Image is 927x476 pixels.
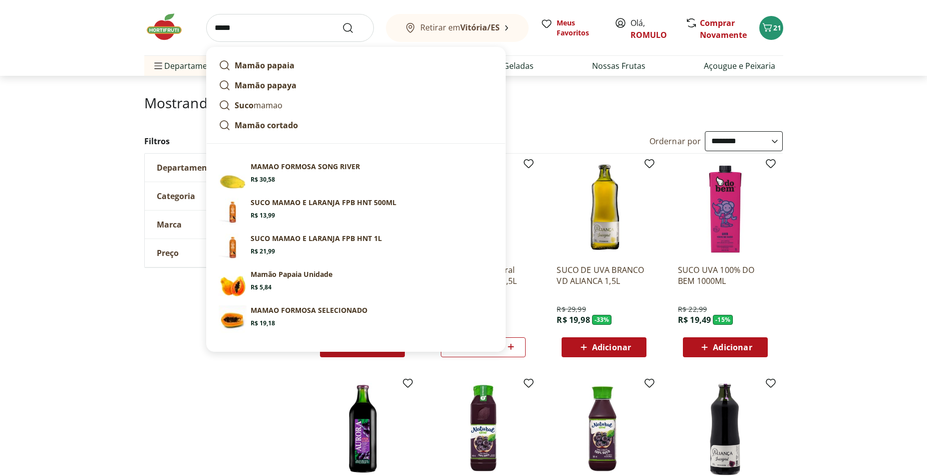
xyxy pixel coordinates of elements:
p: mamao [235,99,283,111]
span: R$ 30,58 [251,176,275,184]
button: Adicionar [562,337,646,357]
img: Hortifruti [144,12,194,42]
button: Departamento [145,154,295,182]
img: Suco de Uva Integral Aliança 1,5L [678,381,773,476]
span: R$ 22,99 [678,304,707,314]
a: Mamão Papaia UnidadeMamão Papaia UnidadeR$ 5,84 [215,265,497,301]
span: Departamentos [152,54,224,78]
img: Suco de Uva Aurora 1,5L [315,381,410,476]
p: MAMAO FORMOSA SELECIONADO [251,305,367,315]
span: Retirar em [420,23,500,32]
a: Suco Mamão e Laranja Fruta pra Beber Natural da Terra 500mlSUCO MAMAO E LARANJA FPB HNT 500MLR$ 1... [215,194,497,230]
a: Nossas Frutas [592,60,645,72]
a: Comprar Novamente [700,17,747,40]
span: 21 [773,23,781,32]
img: Principal [219,162,247,190]
button: Marca [145,211,295,238]
span: Categoria [157,191,195,201]
span: - 33 % [592,315,612,325]
span: R$ 21,99 [251,247,275,255]
img: Mamão Formosa Selecionado [219,305,247,333]
span: Adicionar [592,343,631,351]
strong: Mamão cortado [235,120,298,131]
button: Preço [145,239,295,267]
button: Categoria [145,182,295,210]
span: R$ 19,18 [251,319,275,327]
span: Marca [157,220,182,230]
a: ROMULO [630,29,667,40]
span: Olá, [630,17,675,41]
b: Vitória/ES [460,22,500,33]
span: R$ 19,49 [678,314,711,325]
a: Meus Favoritos [541,18,603,38]
button: Adicionar [683,337,768,357]
h2: Filtros [144,131,295,151]
img: Mamão Papaia Unidade [219,269,247,297]
span: R$ 5,84 [251,283,272,291]
img: Suco Mamão e Laranja Fruta pra Beber Natural da Terra 500ml [219,198,247,226]
h1: Mostrando resultados para: [144,95,783,111]
strong: Suco [235,100,254,111]
button: Menu [152,54,164,78]
img: Suco de Uva Natural One 900ml [436,381,531,476]
a: Mamão cortado [215,115,497,135]
a: SUCO DE UVA BRANCO VD ALIANCA 1,5L [557,264,651,286]
span: R$ 19,98 [557,314,590,325]
span: Preço [157,248,179,258]
a: Suco Mamão e Laranja Fruta pra Beber Natural da Terra 1LSUCO MAMAO E LARANJA FPB HNT 1LR$ 21,99 [215,230,497,265]
span: R$ 29,99 [557,304,586,314]
strong: Mamão papaya [235,80,297,91]
a: Açougue e Peixaria [704,60,775,72]
strong: Mamão papaia [235,60,295,71]
button: Retirar emVitória/ES [386,14,529,42]
span: R$ 13,99 [251,212,275,220]
img: SUCO UVA 100% DO BEM 1000ML [678,162,773,256]
a: Mamão Formosa SelecionadoMAMAO FORMOSA SELECIONADOR$ 19,18 [215,301,497,337]
label: Ordernar por [649,136,701,147]
button: Submit Search [342,22,366,34]
span: - 15 % [713,315,733,325]
a: PrincipalMAMAO FORMOSA SONG RIVERR$ 30,58 [215,158,497,194]
button: Carrinho [759,16,783,40]
p: Mamão Papaia Unidade [251,269,332,279]
a: Mamão papaia [215,55,497,75]
input: search [206,14,374,42]
p: SUCO MAMAO E LARANJA FPB HNT 1L [251,234,382,243]
img: Suco Mamão e Laranja Fruta pra Beber Natural da Terra 1L [219,234,247,261]
a: Sucomamao [215,95,497,115]
a: Mamão papaya [215,75,497,95]
span: Departamento [157,163,216,173]
p: SUCO MAMAO E LARANJA FPB HNT 500ML [251,198,396,208]
span: Meus Favoritos [557,18,603,38]
img: SUCO DE UVA BRANCO VD ALIANCA 1,5L [557,162,651,256]
img: Suco Ambiente Maçã Uva Pet Natural One 180ml [557,381,651,476]
p: MAMAO FORMOSA SONG RIVER [251,162,360,172]
span: Adicionar [713,343,752,351]
a: SUCO UVA 100% DO BEM 1000ML [678,264,773,286]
